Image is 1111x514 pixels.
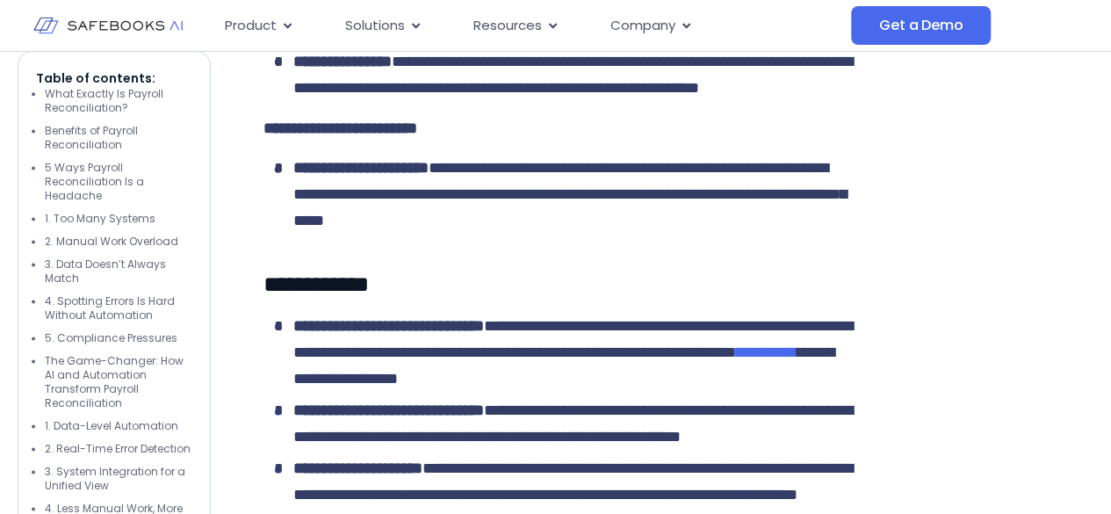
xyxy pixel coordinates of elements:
[851,6,991,45] a: Get a Demo
[879,17,963,34] span: Get a Demo
[473,16,542,36] span: Resources
[45,258,192,286] li: 3. Data Doesn’t Always Match
[211,9,851,43] div: Menu Toggle
[36,70,192,88] p: Table of contents:
[45,295,192,323] li: 4. Spotting Errors Is Hard Without Automation
[45,355,192,411] li: The Game-Changer: How AI and Automation Transform Payroll Reconciliation
[610,16,675,36] span: Company
[45,466,192,494] li: 3. System Integration for a Unified View
[45,213,192,227] li: 1. Too Many Systems
[45,235,192,250] li: 2. Manual Work Overload
[225,16,277,36] span: Product
[345,16,405,36] span: Solutions
[45,88,192,116] li: What Exactly Is Payroll Reconciliation?
[45,125,192,153] li: Benefits of Payroll Reconciliation
[45,420,192,434] li: 1. Data-Level Automation
[45,332,192,346] li: 5. Compliance Pressures
[45,162,192,204] li: 5 Ways Payroll Reconciliation Is a Headache
[211,9,851,43] nav: Menu
[45,443,192,457] li: 2. Real-Time Error Detection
